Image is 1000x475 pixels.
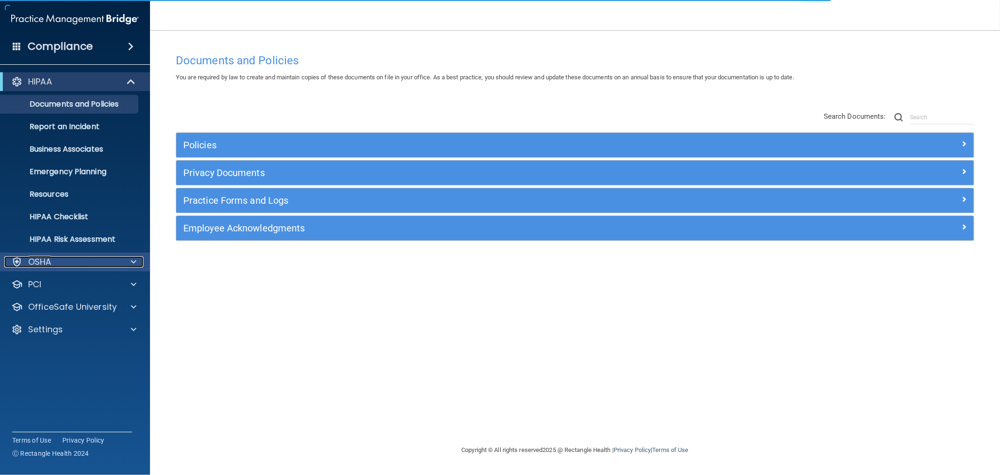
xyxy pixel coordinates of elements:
[183,223,767,233] h5: Employee Acknowledgments
[6,167,134,176] p: Emergency Planning
[176,74,794,81] span: You are required by law to create and maintain copies of these documents on file in your office. ...
[6,190,134,199] p: Resources
[652,446,688,453] a: Terms of Use
[614,446,651,453] a: Privacy Policy
[6,235,134,244] p: HIPAA Risk Assessment
[176,54,974,67] h4: Documents and Policies
[6,212,134,222] p: HIPAA Checklist
[824,112,886,121] span: Search Documents:
[12,449,89,458] span: Ⓒ Rectangle Health 2024
[183,195,767,206] h5: Practice Forms and Logs
[183,193,967,208] a: Practice Forms and Logs
[183,168,767,178] h5: Privacy Documents
[28,324,63,335] p: Settings
[28,76,52,87] p: HIPAA
[183,138,967,153] a: Policies
[6,122,134,131] p: Report an Incident
[28,301,117,313] p: OfficeSafe University
[404,435,746,465] div: Copyright © All rights reserved 2025 @ Rectangle Health | |
[11,10,139,29] img: PMB logo
[11,301,136,313] a: OfficeSafe University
[895,113,903,122] img: ic-search.3b580494.png
[28,256,52,268] p: OSHA
[183,140,767,150] h5: Policies
[11,279,136,290] a: PCI
[6,145,134,154] p: Business Associates
[183,221,967,236] a: Employee Acknowledgments
[11,76,136,87] a: HIPAA
[28,279,41,290] p: PCI
[28,40,93,53] h4: Compliance
[11,324,136,335] a: Settings
[910,110,974,124] input: Search
[839,409,989,446] iframe: Drift Widget Chat Controller
[11,256,136,268] a: OSHA
[12,436,51,445] a: Terms of Use
[6,100,134,109] p: Documents and Policies
[183,165,967,180] a: Privacy Documents
[62,436,105,445] a: Privacy Policy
